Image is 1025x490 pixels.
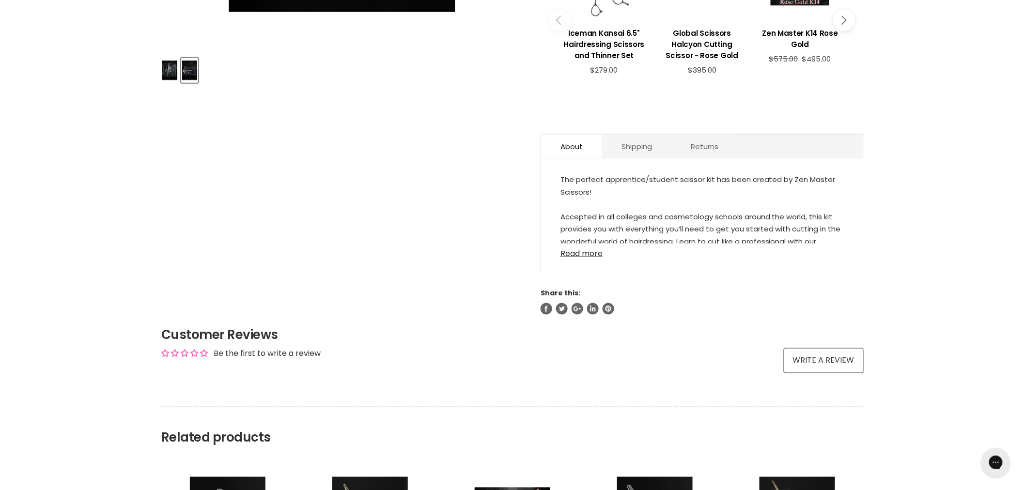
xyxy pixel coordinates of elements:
span: $575.00 [769,54,798,64]
div: The perfect apprentice/student scissor kit has been created by Zen Master Scissors! Accepted in a... [560,173,844,244]
button: Zen Master Apprentice/Student 3 Scissor Kit Blue Titanium [181,58,198,83]
button: Zen Master Apprentice/Student 3 Scissor Kit Blue Titanium [161,58,178,83]
span: $495.00 [802,54,831,64]
a: Write a review [784,348,864,373]
div: Average rating is 0.00 stars [161,348,208,359]
a: About [541,135,602,158]
aside: Share this: [541,289,864,315]
h3: Zen Master K14 Rose Gold [756,28,844,50]
span: Share this: [541,288,580,298]
a: Returns [671,135,738,158]
a: View product:Zen Master K14 Rose Gold [756,20,844,55]
h3: Iceman Kansai 6.5" Hairdressing Scissors and Thinner Set [560,28,648,61]
a: Shipping [602,135,671,158]
div: Product thumbnails [160,55,525,83]
img: Zen Master Apprentice/Student 3 Scissor Kit Blue Titanium [182,59,197,82]
h3: Global Scissors Halcyon Cutting Scissor - Rose Gold [658,28,746,61]
iframe: Gorgias live chat messenger [977,444,1015,480]
h2: Customer Reviews [161,326,864,344]
a: View product:Iceman Kansai 6.5 [560,20,648,66]
div: Be the first to write a review [214,349,321,359]
span: $279.00 [590,65,618,75]
h2: Related products [161,406,864,445]
a: View product:Global Scissors Halcyon Cutting Scissor - Rose Gold [658,20,746,66]
a: Read more [560,244,844,258]
span: $395.00 [688,65,716,75]
img: Zen Master Apprentice/Student 3 Scissor Kit Blue Titanium [162,59,177,82]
